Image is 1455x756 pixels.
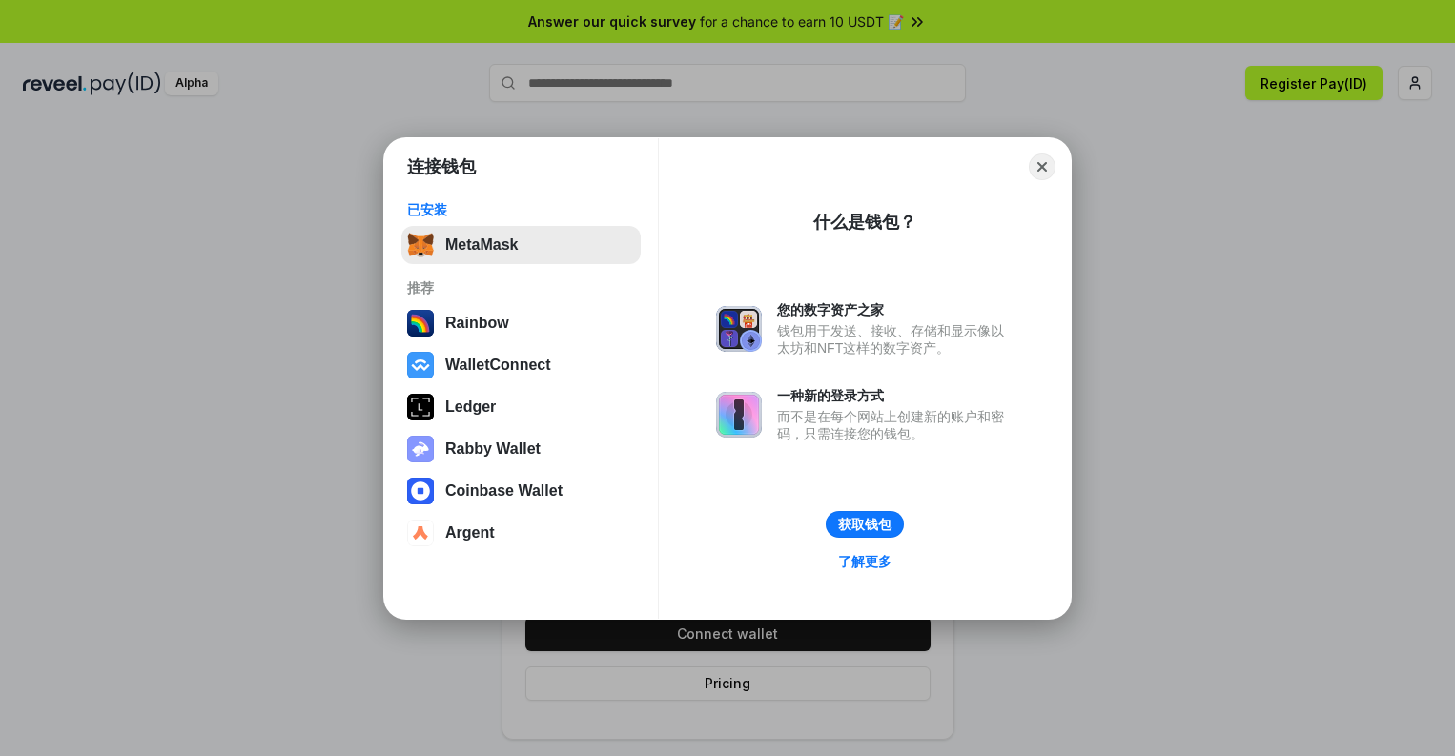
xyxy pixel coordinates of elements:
div: 已安装 [407,201,635,218]
h1: 连接钱包 [407,155,476,178]
div: 了解更多 [838,553,891,570]
div: Coinbase Wallet [445,482,563,500]
div: 推荐 [407,279,635,296]
img: svg+xml,%3Csvg%20width%3D%2228%22%20height%3D%2228%22%20viewBox%3D%220%200%2028%2028%22%20fill%3D... [407,520,434,546]
div: 而不是在每个网站上创建新的账户和密码，只需连接您的钱包。 [777,408,1014,442]
img: svg+xml,%3Csvg%20width%3D%2228%22%20height%3D%2228%22%20viewBox%3D%220%200%2028%2028%22%20fill%3D... [407,352,434,378]
div: Ledger [445,398,496,416]
div: Argent [445,524,495,541]
img: svg+xml,%3Csvg%20xmlns%3D%22http%3A%2F%2Fwww.w3.org%2F2000%2Fsvg%22%20fill%3D%22none%22%20viewBox... [716,392,762,438]
div: 获取钱包 [838,516,891,533]
div: WalletConnect [445,357,551,374]
button: Ledger [401,388,641,426]
div: Rainbow [445,315,509,332]
img: svg+xml,%3Csvg%20width%3D%2228%22%20height%3D%2228%22%20viewBox%3D%220%200%2028%2028%22%20fill%3D... [407,478,434,504]
img: svg+xml,%3Csvg%20width%3D%22120%22%20height%3D%22120%22%20viewBox%3D%220%200%20120%20120%22%20fil... [407,310,434,337]
div: 一种新的登录方式 [777,387,1014,404]
img: svg+xml,%3Csvg%20xmlns%3D%22http%3A%2F%2Fwww.w3.org%2F2000%2Fsvg%22%20fill%3D%22none%22%20viewBox... [407,436,434,462]
div: 您的数字资产之家 [777,301,1014,318]
button: 获取钱包 [826,511,904,538]
div: 什么是钱包？ [813,211,916,234]
a: 了解更多 [827,549,903,574]
div: 钱包用于发送、接收、存储和显示像以太坊和NFT这样的数字资产。 [777,322,1014,357]
div: Rabby Wallet [445,440,541,458]
button: WalletConnect [401,346,641,384]
img: svg+xml,%3Csvg%20xmlns%3D%22http%3A%2F%2Fwww.w3.org%2F2000%2Fsvg%22%20fill%3D%22none%22%20viewBox... [716,306,762,352]
button: MetaMask [401,226,641,264]
button: Argent [401,514,641,552]
button: Rainbow [401,304,641,342]
button: Rabby Wallet [401,430,641,468]
button: Close [1029,153,1055,180]
div: MetaMask [445,236,518,254]
button: Coinbase Wallet [401,472,641,510]
img: svg+xml,%3Csvg%20fill%3D%22none%22%20height%3D%2233%22%20viewBox%3D%220%200%2035%2033%22%20width%... [407,232,434,258]
img: svg+xml,%3Csvg%20xmlns%3D%22http%3A%2F%2Fwww.w3.org%2F2000%2Fsvg%22%20width%3D%2228%22%20height%3... [407,394,434,420]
